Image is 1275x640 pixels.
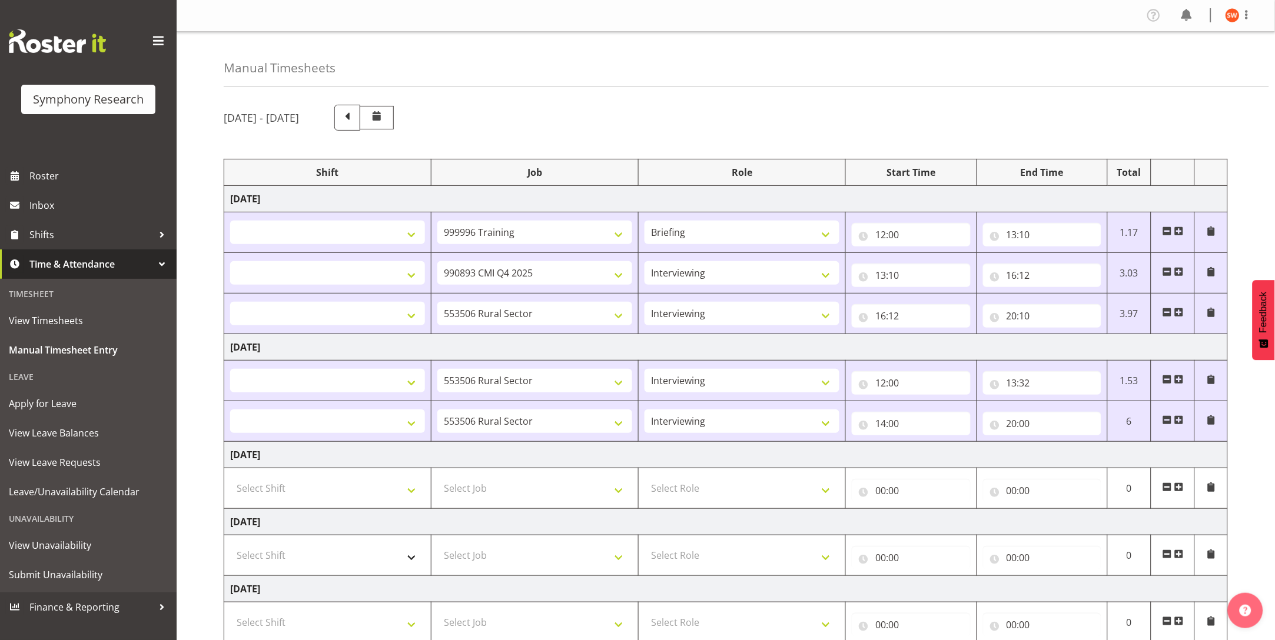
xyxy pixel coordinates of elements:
[983,546,1101,569] input: Click to select...
[983,412,1101,435] input: Click to select...
[983,304,1101,328] input: Click to select...
[224,186,1228,212] td: [DATE]
[3,282,174,306] div: Timesheet
[3,389,174,418] a: Apply for Leave
[3,506,174,531] div: Unavailability
[852,223,970,246] input: Click to select...
[1259,292,1269,333] span: Feedback
[1108,535,1151,576] td: 0
[1108,468,1151,509] td: 0
[224,111,299,124] h5: [DATE] - [DATE]
[224,334,1228,361] td: [DATE]
[3,365,174,389] div: Leave
[645,165,839,179] div: Role
[224,576,1228,602] td: [DATE]
[1240,605,1251,616] img: help-xxl-2.png
[9,483,168,501] span: Leave/Unavailability Calendar
[1226,8,1240,22] img: shannon-whelan11890.jpg
[852,479,970,502] input: Click to select...
[852,304,970,328] input: Click to select...
[9,341,168,359] span: Manual Timesheet Entry
[9,29,106,53] img: Rosterit website logo
[852,264,970,287] input: Click to select...
[29,167,171,185] span: Roster
[1114,165,1145,179] div: Total
[852,165,970,179] div: Start Time
[983,479,1101,502] input: Click to select...
[852,613,970,636] input: Click to select...
[224,442,1228,468] td: [DATE]
[230,165,425,179] div: Shift
[33,91,144,108] div: Symphony Research
[224,61,336,75] h4: Manual Timesheets
[224,509,1228,535] td: [DATE]
[1108,361,1151,401] td: 1.53
[983,165,1101,179] div: End Time
[3,531,174,560] a: View Unavailability
[9,395,168,412] span: Apply for Leave
[29,196,171,214] span: Inbox
[9,454,168,471] span: View Leave Requests
[9,312,168,329] span: View Timesheets
[29,598,153,616] span: Finance & Reporting
[3,418,174,448] a: View Leave Balances
[983,223,1101,246] input: Click to select...
[1108,253,1151,294] td: 3.03
[3,448,174,477] a: View Leave Requests
[852,371,970,395] input: Click to select...
[3,560,174,589] a: Submit Unavailability
[852,412,970,435] input: Click to select...
[29,226,153,244] span: Shifts
[9,536,168,554] span: View Unavailability
[3,477,174,506] a: Leave/Unavailability Calendar
[3,306,174,335] a: View Timesheets
[852,546,970,569] input: Click to select...
[1108,401,1151,442] td: 6
[983,613,1101,636] input: Click to select...
[3,335,174,365] a: Manual Timesheet Entry
[1108,294,1151,334] td: 3.97
[1108,212,1151,253] td: 1.17
[9,424,168,442] span: View Leave Balances
[437,165,632,179] div: Job
[983,264,1101,287] input: Click to select...
[9,566,168,584] span: Submit Unavailability
[29,255,153,273] span: Time & Attendance
[983,371,1101,395] input: Click to select...
[1253,280,1275,360] button: Feedback - Show survey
